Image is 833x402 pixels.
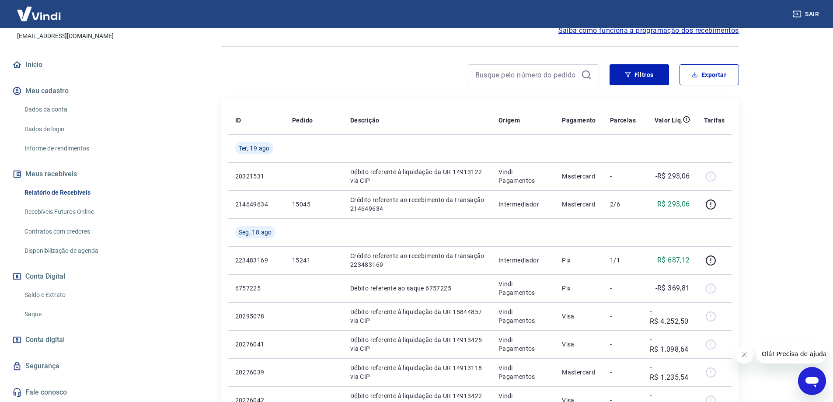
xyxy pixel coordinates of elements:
p: - [610,312,636,321]
p: Mastercard [562,368,596,377]
a: Relatório de Recebíveis [21,184,120,202]
a: Saque [21,305,120,323]
a: Saldo e Extrato [21,286,120,304]
img: Vindi [10,0,67,27]
a: Fale conosco [10,383,120,402]
span: Ter, 19 ago [239,144,270,153]
button: Sair [791,6,823,22]
a: Dados da conta [21,101,120,119]
p: Débito referente à liquidação da UR 15844857 via CIP [350,308,484,325]
p: Descrição [350,116,380,125]
p: Débito referente ao saque 6757225 [350,284,484,293]
p: R$ 687,12 [657,255,690,266]
p: -R$ 293,06 [655,171,690,182]
button: Meus recebíveis [10,164,120,184]
input: Busque pelo número do pedido [475,68,578,81]
p: Origem [498,116,520,125]
p: Mastercard [562,172,596,181]
span: Conta digital [25,334,65,346]
p: Crédito referente ao recebimento da transação 214649634 [350,196,484,213]
p: Vindi Pagamentos [498,308,548,325]
p: Intermediador [498,256,548,265]
a: Saiba como funciona a programação dos recebimentos [558,25,739,36]
iframe: Mensagem da empresa [756,344,826,364]
button: Conta Digital [10,267,120,286]
p: -R$ 1.098,64 [650,334,690,355]
a: Recebíveis Futuros Online [21,203,120,221]
p: Vindi Pagamentos [498,280,548,297]
p: Vindi Pagamentos [498,168,548,185]
p: 20321531 [235,172,278,181]
p: Intermediador [498,200,548,209]
a: Conta digital [10,330,120,350]
p: Pix [562,284,596,293]
a: Informe de rendimentos [21,140,120,157]
p: ID [235,116,241,125]
p: Débito referente à liquidação da UR 14913425 via CIP [350,336,484,353]
a: Disponibilização de agenda [21,242,120,260]
p: Valor Líq. [655,116,683,125]
p: Visa [562,340,596,349]
p: -R$ 369,81 [655,283,690,294]
p: 15241 [292,256,336,265]
p: Parcelas [610,116,636,125]
p: [EMAIL_ADDRESS][DOMAIN_NAME] [17,31,114,41]
p: Débito referente à liquidação da UR 14913122 via CIP [350,168,484,185]
span: Olá! Precisa de ajuda? [5,6,73,13]
p: Visa [562,312,596,321]
p: - [610,172,636,181]
p: 6757225 [235,284,278,293]
p: Pix [562,256,596,265]
p: 20276041 [235,340,278,349]
button: Exportar [680,64,739,85]
p: R$ 293,06 [657,199,690,210]
p: 1/1 [610,256,636,265]
p: 2/6 [610,200,636,209]
p: Crédito referente ao recebimento da transação 223483169 [350,252,484,269]
p: -R$ 4.252,50 [650,306,690,327]
p: - [610,340,636,349]
iframe: Botão para abrir a janela de mensagens [798,367,826,395]
a: Início [10,55,120,74]
a: Contratos com credores [21,223,120,241]
button: Meu cadastro [10,81,120,101]
a: Segurança [10,357,120,376]
p: 20295078 [235,312,278,321]
iframe: Fechar mensagem [735,346,753,364]
p: - [610,368,636,377]
span: Seg, 18 ago [239,228,272,237]
p: Suellen Chiodini [32,19,98,28]
p: 214649634 [235,200,278,209]
p: Mastercard [562,200,596,209]
p: 20276039 [235,368,278,377]
a: Dados de login [21,120,120,138]
p: Vindi Pagamentos [498,364,548,381]
p: 223483169 [235,256,278,265]
button: Filtros [610,64,669,85]
p: - [610,284,636,293]
p: Pagamento [562,116,596,125]
p: 15045 [292,200,336,209]
p: -R$ 1.235,54 [650,362,690,383]
p: Vindi Pagamentos [498,336,548,353]
p: Pedido [292,116,313,125]
p: Tarifas [704,116,725,125]
p: Débito referente à liquidação da UR 14913118 via CIP [350,364,484,381]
